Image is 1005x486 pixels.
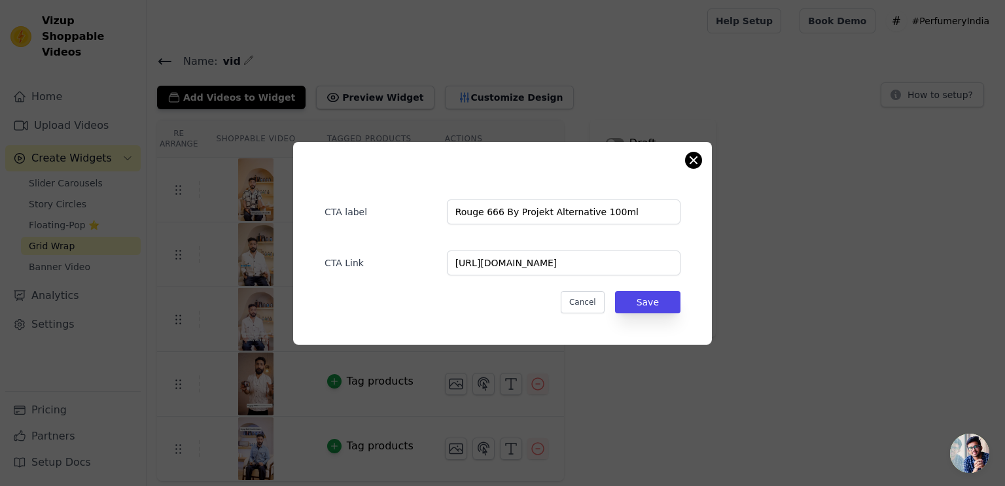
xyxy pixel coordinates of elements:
input: https://example.com/ [447,251,680,275]
a: Open chat [950,434,989,473]
button: Close modal [686,152,701,168]
label: CTA Link [325,251,436,269]
label: CTA label [325,200,436,218]
button: Save [615,291,680,313]
button: Cancel [561,291,605,313]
